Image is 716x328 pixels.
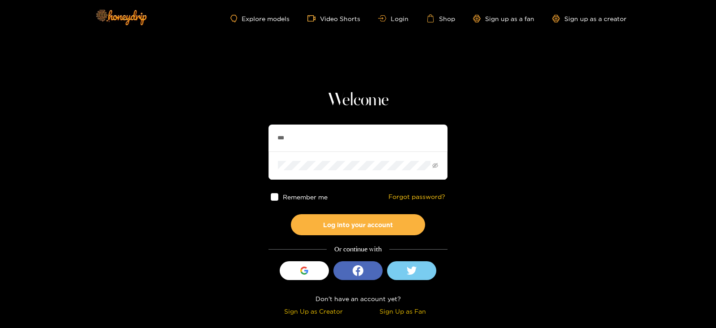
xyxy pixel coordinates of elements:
[307,14,360,22] a: Video Shorts
[268,293,447,304] div: Don't have an account yet?
[268,244,447,255] div: Or continue with
[552,15,626,22] a: Sign up as a creator
[432,163,438,168] span: eye-invisible
[283,194,328,200] span: Remember me
[268,90,447,111] h1: Welcome
[271,306,356,316] div: Sign Up as Creator
[291,214,425,235] button: Log into your account
[230,15,290,22] a: Explore models
[360,306,445,316] div: Sign Up as Fan
[426,14,455,22] a: Shop
[473,15,534,22] a: Sign up as a fan
[307,14,320,22] span: video-camera
[378,15,409,22] a: Login
[388,193,445,201] a: Forgot password?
